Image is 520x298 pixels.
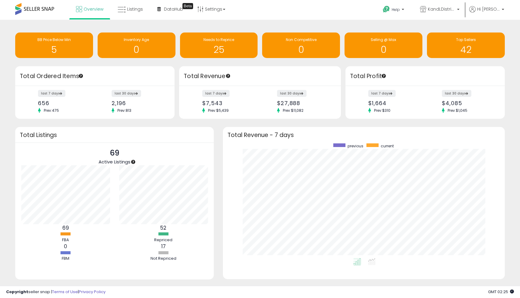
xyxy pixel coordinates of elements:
div: FBA [47,237,84,243]
label: last 7 days [38,90,65,97]
b: 69 [62,224,69,231]
h1: 0 [348,45,419,55]
span: Hi [PERSON_NAME] [477,6,500,12]
label: last 30 days [112,90,141,97]
span: Top Sellers [456,37,476,42]
span: 2025-09-16 02:25 GMT [488,289,514,295]
i: Get Help [383,5,390,13]
span: Active Listings [99,159,130,165]
a: Help [378,1,410,20]
h1: 0 [101,45,172,55]
span: Prev: $11,082 [280,108,307,113]
a: Terms of Use [52,289,78,295]
strong: Copyright [6,289,28,295]
h3: Total Listings [20,133,209,137]
span: Non Competitive [286,37,317,42]
div: Not Repriced [145,256,182,262]
span: Prev: 475 [41,108,62,113]
span: KandLDistribution LLC [428,6,455,12]
b: 52 [160,224,166,231]
div: 656 [38,100,90,106]
div: Tooltip anchor [182,3,193,9]
label: last 30 days [277,90,307,97]
span: Needs to Reprice [203,37,234,42]
span: current [381,143,394,149]
span: Inventory Age [124,37,149,42]
div: Tooltip anchor [130,159,136,165]
a: Top Sellers 42 [427,33,505,58]
b: 17 [161,243,166,250]
h3: Total Revenue [184,72,336,80]
h3: Total Ordered Items [20,72,170,80]
span: Overview [84,6,103,12]
span: previous [348,143,363,149]
div: Tooltip anchor [225,73,231,79]
span: Help [392,7,400,12]
span: Selling @ Max [371,37,396,42]
div: seller snap | | [6,289,106,295]
div: $1,664 [368,100,421,106]
h1: 25 [183,45,255,55]
div: Tooltip anchor [78,73,84,79]
span: BB Price Below Min [37,37,71,42]
label: last 7 days [368,90,396,97]
label: last 30 days [442,90,471,97]
h1: 42 [430,45,502,55]
div: Repriced [145,237,182,243]
label: last 7 days [202,90,230,97]
a: Privacy Policy [79,289,106,295]
a: Inventory Age 0 [98,33,175,58]
b: 0 [64,243,67,250]
div: $27,888 [277,100,330,106]
h1: 5 [18,45,90,55]
h3: Total Profit [350,72,500,80]
a: Needs to Reprice 25 [180,33,258,58]
p: 69 [99,147,130,159]
span: Prev: 813 [114,108,134,113]
span: DataHub [164,6,183,12]
h1: 0 [265,45,337,55]
a: Hi [PERSON_NAME] [469,6,504,20]
div: $4,085 [442,100,494,106]
span: Prev: $310 [371,108,393,113]
span: Prev: $5,439 [205,108,232,113]
a: Selling @ Max 0 [345,33,422,58]
a: BB Price Below Min 5 [15,33,93,58]
div: FBM [47,256,84,262]
h3: Total Revenue - 7 days [227,133,500,137]
div: $7,543 [202,100,255,106]
div: 2,196 [112,100,164,106]
a: Non Competitive 0 [262,33,340,58]
span: Prev: $1,045 [445,108,470,113]
div: Tooltip anchor [381,73,387,79]
span: Listings [127,6,143,12]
